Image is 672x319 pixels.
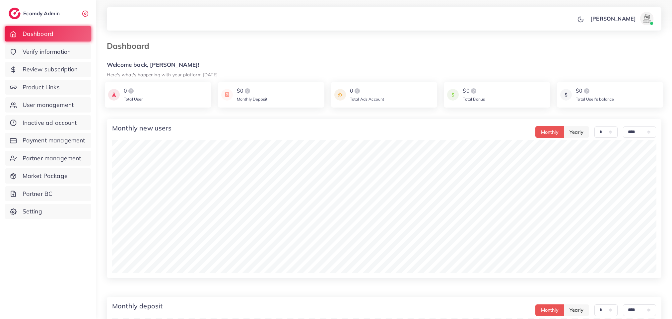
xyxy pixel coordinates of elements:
div: $0 [576,87,614,95]
img: logo [470,87,478,95]
a: User management [5,97,91,113]
h4: Monthly deposit [112,302,163,310]
button: Monthly [535,126,564,138]
span: Verify information [23,47,71,56]
img: icon payment [334,87,346,103]
span: Payment management [23,136,85,145]
div: $0 [237,87,267,95]
span: Partner management [23,154,81,163]
img: logo [127,87,135,95]
span: Total Bonus [463,97,485,102]
span: User management [23,101,74,109]
small: Here's what's happening with your platform [DATE]. [107,72,219,77]
span: Monthly Deposit [237,97,267,102]
img: logo [9,8,21,19]
span: Market Package [23,172,68,180]
h2: Ecomdy Admin [23,10,61,17]
a: Dashboard [5,26,91,41]
span: Product Links [23,83,60,92]
div: 0 [124,87,143,95]
img: icon payment [108,87,120,103]
h5: Welcome back, [PERSON_NAME]! [107,61,661,68]
img: avatar [640,12,653,25]
span: Dashboard [23,30,53,38]
button: Yearly [564,304,589,316]
img: logo [353,87,361,95]
a: Review subscription [5,62,91,77]
span: Inactive ad account [23,119,77,127]
img: icon payment [221,87,233,103]
button: Monthly [535,304,564,316]
p: [PERSON_NAME] [590,15,636,23]
div: 0 [350,87,384,95]
a: [PERSON_NAME]avatar [587,12,656,25]
span: Total User [124,97,143,102]
span: Partner BC [23,190,53,198]
div: $0 [463,87,485,95]
img: logo [583,87,591,95]
a: Partner management [5,151,91,166]
a: Verify information [5,44,91,59]
img: logo [243,87,251,95]
h3: Dashboard [107,41,155,51]
a: Product Links [5,80,91,95]
a: logoEcomdy Admin [9,8,61,19]
button: Yearly [564,126,589,138]
span: Setting [23,207,42,216]
span: Review subscription [23,65,78,74]
img: icon payment [560,87,572,103]
a: Partner BC [5,186,91,201]
img: icon payment [447,87,459,103]
a: Payment management [5,133,91,148]
span: Total User’s balance [576,97,614,102]
h4: Monthly new users [112,124,171,132]
a: Setting [5,204,91,219]
a: Inactive ad account [5,115,91,130]
span: Total Ads Account [350,97,384,102]
a: Market Package [5,168,91,184]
